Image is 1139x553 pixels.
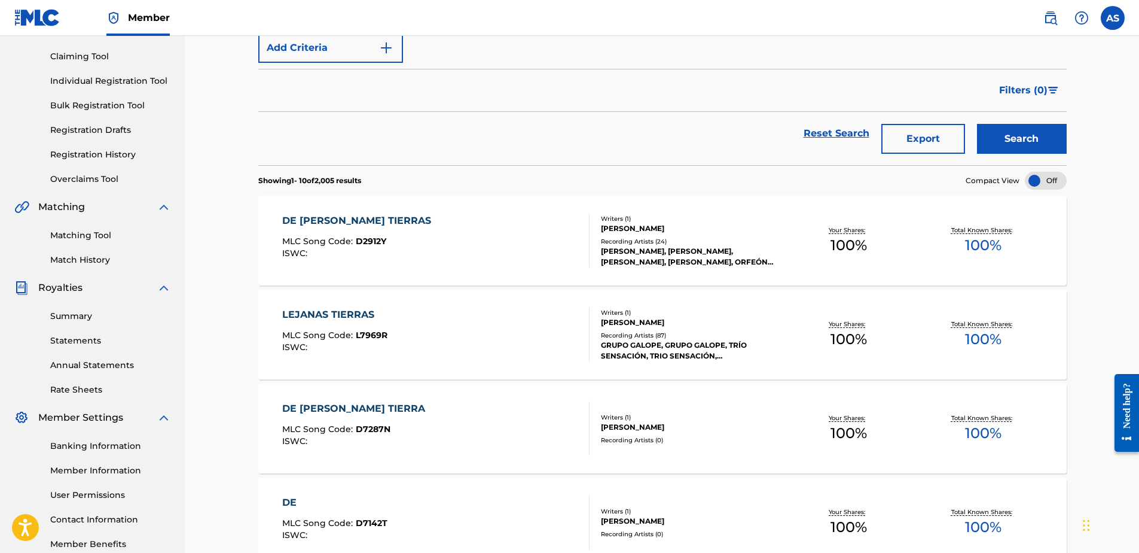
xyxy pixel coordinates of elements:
div: [PERSON_NAME] [601,422,781,433]
button: Search [977,124,1067,154]
a: DE [PERSON_NAME] TIERRASMLC Song Code:D2912YISWC:Writers (1)[PERSON_NAME]Recording Artists (24)[P... [258,196,1067,285]
img: Matching [14,200,29,214]
a: Contact Information [50,513,171,526]
a: Annual Statements [50,359,171,372]
span: Member Settings [38,411,123,425]
div: DE [282,496,387,510]
img: expand [157,281,171,295]
span: 100 % [965,329,1001,350]
span: Filters ( 0 ) [999,83,1048,98]
div: Recording Artists ( 87 ) [601,331,781,340]
span: L7969R [356,330,387,341]
a: Summary [50,310,171,323]
span: Matching [38,200,85,214]
a: Match History [50,254,171,266]
a: DE [PERSON_NAME] TIERRAMLC Song Code:D7287NISWC:Writers (1)[PERSON_NAME]Recording Artists (0)Your... [258,384,1067,473]
img: expand [157,200,171,214]
a: Banking Information [50,440,171,452]
button: Add Criteria [258,33,403,63]
div: [PERSON_NAME] [601,317,781,328]
div: DE [PERSON_NAME] TIERRA [282,402,431,416]
div: Writers ( 1 ) [601,413,781,422]
span: Royalties [38,281,83,295]
img: 9d2ae6d4665cec9f34b9.svg [379,41,393,55]
a: Matching Tool [50,229,171,242]
span: ISWC : [282,530,310,540]
div: User Menu [1101,6,1125,30]
a: Bulk Registration Tool [50,99,171,112]
a: Reset Search [798,120,875,147]
span: D7142T [356,518,387,528]
span: ISWC : [282,436,310,446]
span: 100 % [830,329,867,350]
div: Writers ( 1 ) [601,507,781,516]
span: D2912Y [356,236,386,247]
a: Registration Drafts [50,124,171,136]
button: Export [881,124,965,154]
div: Help [1070,6,1094,30]
span: ISWC : [282,248,310,259]
div: DE [PERSON_NAME] TIERRAS [282,214,437,228]
a: Public Search [1039,6,1062,30]
div: Recording Artists ( 0 ) [601,530,781,539]
a: LEJANAS TIERRASMLC Song Code:L7969RISWC:Writers (1)[PERSON_NAME]Recording Artists (87)GRUPO GALOP... [258,290,1067,379]
img: expand [157,411,171,425]
span: 100 % [830,516,867,538]
div: [PERSON_NAME] [601,516,781,527]
span: 100 % [965,423,1001,444]
div: [PERSON_NAME] [601,223,781,234]
img: Royalties [14,281,29,295]
img: Top Rightsholder [106,11,121,25]
a: Statements [50,335,171,347]
div: Recording Artists ( 24 ) [601,237,781,246]
a: User Permissions [50,489,171,502]
p: Total Known Shares: [951,226,1015,235]
span: 100 % [965,235,1001,256]
span: Member [128,11,170,25]
p: Your Shares: [829,320,868,329]
p: Total Known Shares: [951,508,1015,516]
a: Individual Registration Tool [50,75,171,87]
a: Member Benefits [50,538,171,551]
a: Registration History [50,148,171,161]
span: 100 % [830,235,867,256]
div: LEJANAS TIERRAS [282,308,387,322]
a: Member Information [50,464,171,477]
div: GRUPO GALOPE, GRUPO GALOPE, TRÍO SENSACIÓN, TRIO SENSACIÓN, [PERSON_NAME] [601,340,781,361]
p: Your Shares: [829,508,868,516]
a: Claiming Tool [50,50,171,63]
p: Total Known Shares: [951,320,1015,329]
span: Compact View [966,175,1019,186]
a: Overclaims Tool [50,173,171,186]
p: Showing 1 - 10 of 2,005 results [258,175,361,186]
img: search [1043,11,1058,25]
div: Writers ( 1 ) [601,214,781,223]
img: Member Settings [14,411,29,425]
img: filter [1048,87,1058,94]
span: 100 % [830,423,867,444]
span: 100 % [965,516,1001,538]
p: Your Shares: [829,414,868,423]
iframe: Resource Center [1106,365,1139,461]
div: Writers ( 1 ) [601,308,781,317]
span: MLC Song Code : [282,236,356,247]
div: Recording Artists ( 0 ) [601,436,781,445]
span: MLC Song Code : [282,330,356,341]
span: MLC Song Code : [282,518,356,528]
img: help [1074,11,1089,25]
div: Drag [1083,508,1090,543]
a: Rate Sheets [50,384,171,396]
img: MLC Logo [14,9,60,26]
button: Filters (0) [992,75,1067,105]
iframe: Chat Widget [1079,496,1139,553]
span: D7287N [356,424,390,434]
p: Total Known Shares: [951,414,1015,423]
div: [PERSON_NAME], [PERSON_NAME], [PERSON_NAME], [PERSON_NAME], ORFEÓN SAN [PERSON_NAME] [PERSON_NAME] [601,246,781,268]
span: ISWC : [282,342,310,353]
p: Your Shares: [829,226,868,235]
span: MLC Song Code : [282,424,356,434]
